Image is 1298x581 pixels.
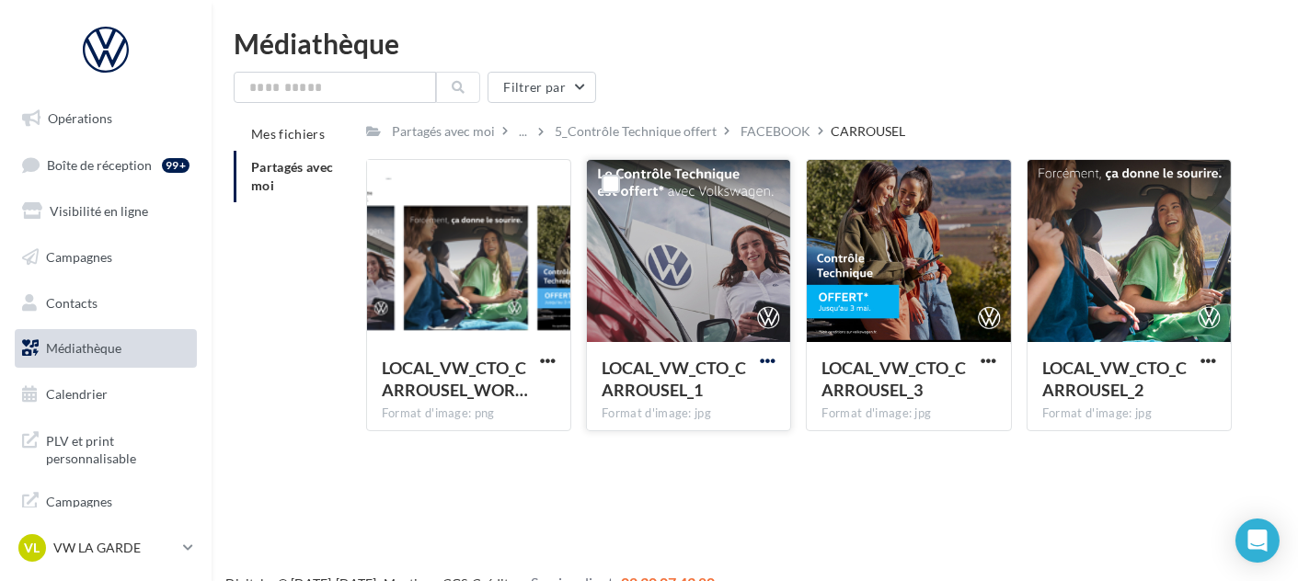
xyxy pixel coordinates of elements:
p: VW LA GARDE [53,539,176,557]
div: ... [515,119,531,144]
div: Format d'image: jpg [821,405,995,422]
div: Médiathèque [234,29,1276,57]
span: LOCAL_VW_CTO_CARROUSEL_1 [602,358,746,400]
a: Médiathèque [11,329,201,368]
a: Boîte de réception99+ [11,145,201,185]
span: LOCAL_VW_CTO_CARROUSEL_WORDING [382,358,528,400]
a: Visibilité en ligne [11,192,201,231]
div: 99+ [162,158,190,173]
span: VL [25,539,40,557]
span: Mes fichiers [251,126,325,142]
span: Contacts [46,294,98,310]
span: Partagés avec moi [251,159,334,193]
div: Format d'image: jpg [602,405,775,422]
span: Calendrier [46,386,108,402]
a: Opérations [11,99,201,138]
a: Contacts [11,284,201,323]
div: FACEBOOK [741,122,810,141]
span: Visibilité en ligne [50,203,148,219]
a: PLV et print personnalisable [11,421,201,475]
span: LOCAL_VW_CTO_CARROUSEL_2 [1042,358,1187,400]
span: PLV et print personnalisable [46,428,190,468]
div: Format d'image: png [382,405,556,422]
span: Médiathèque [46,340,121,356]
div: Format d'image: jpg [1042,405,1216,422]
a: Campagnes DataOnDemand [11,482,201,536]
span: Campagnes [46,249,112,265]
span: Opérations [48,110,112,126]
span: Campagnes DataOnDemand [46,489,190,529]
a: Campagnes [11,238,201,277]
div: 5_Contrôle Technique offert [555,122,717,141]
span: LOCAL_VW_CTO_CARROUSEL_3 [821,358,966,400]
div: CARROUSEL [831,122,905,141]
span: Boîte de réception [47,156,152,172]
div: Partagés avec moi [392,122,495,141]
div: Open Intercom Messenger [1235,518,1280,563]
a: VL VW LA GARDE [15,530,197,565]
a: Calendrier [11,375,201,414]
button: Filtrer par [488,72,596,103]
